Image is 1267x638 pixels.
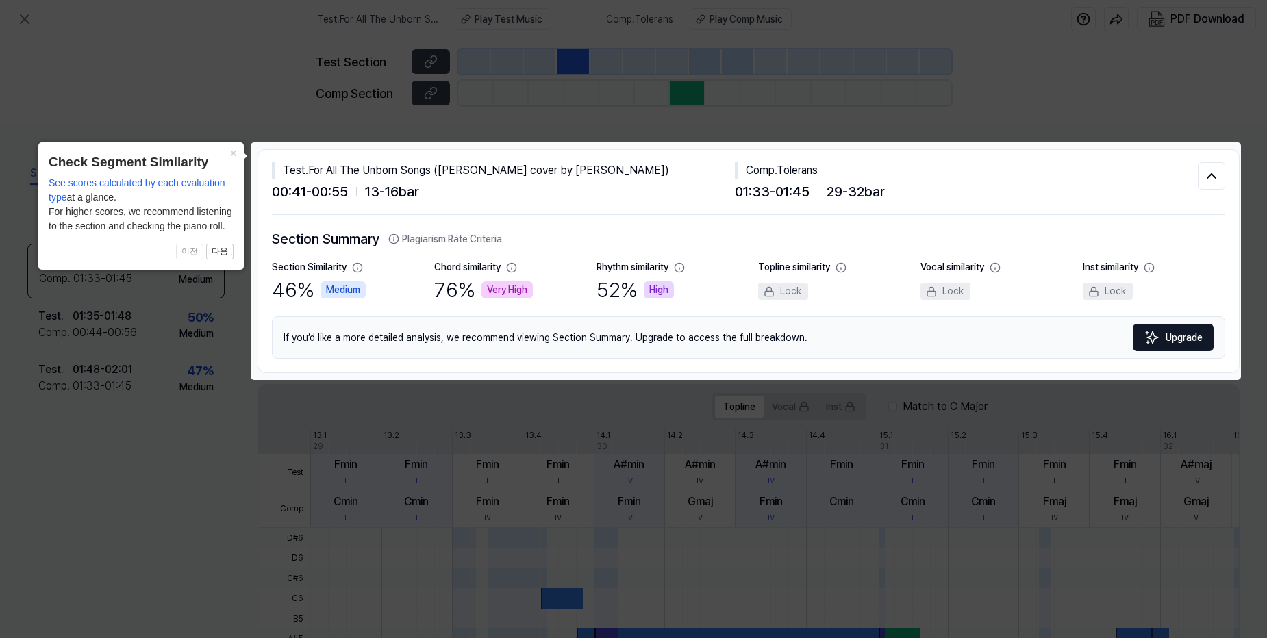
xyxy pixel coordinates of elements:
[735,162,1198,179] div: Comp . Tolerans
[481,281,533,298] div: Very High
[1144,329,1160,346] img: Sparkles
[272,181,348,202] span: 00:41 - 00:55
[365,181,419,202] span: 13 - 16 bar
[758,260,830,275] div: Topline similarity
[388,232,502,246] button: Plagiarism Rate Criteria
[597,260,668,275] div: Rhythm similarity
[1083,283,1133,300] div: Lock
[272,229,1225,249] h2: Section Summary
[735,181,810,202] span: 01:33 - 01:45
[644,281,674,298] div: High
[272,260,347,275] div: Section Similarity
[222,142,244,162] button: Close
[49,176,234,233] div: at a glance. For higher scores, we recommend listening to the section and checking the piano roll.
[49,153,234,173] header: Check Segment Similarity
[758,283,808,300] div: Lock
[597,275,674,305] div: 52 %
[49,177,225,203] span: See scores calculated by each evaluation type
[1083,260,1138,275] div: Inst similarity
[272,316,1225,359] div: If you’d like a more detailed analysis, we recommend viewing Section Summary. Upgrade to access t...
[827,181,885,202] span: 29 - 32 bar
[272,275,366,305] div: 46 %
[920,260,984,275] div: Vocal similarity
[206,244,234,260] button: 다음
[434,260,501,275] div: Chord similarity
[321,281,366,298] div: Medium
[1133,324,1214,351] a: SparklesUpgrade
[920,283,970,300] div: Lock
[272,162,735,179] div: Test . For All The Unborn Songs ([PERSON_NAME] cover by [PERSON_NAME])
[1133,324,1214,351] button: Upgrade
[434,275,533,305] div: 76 %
